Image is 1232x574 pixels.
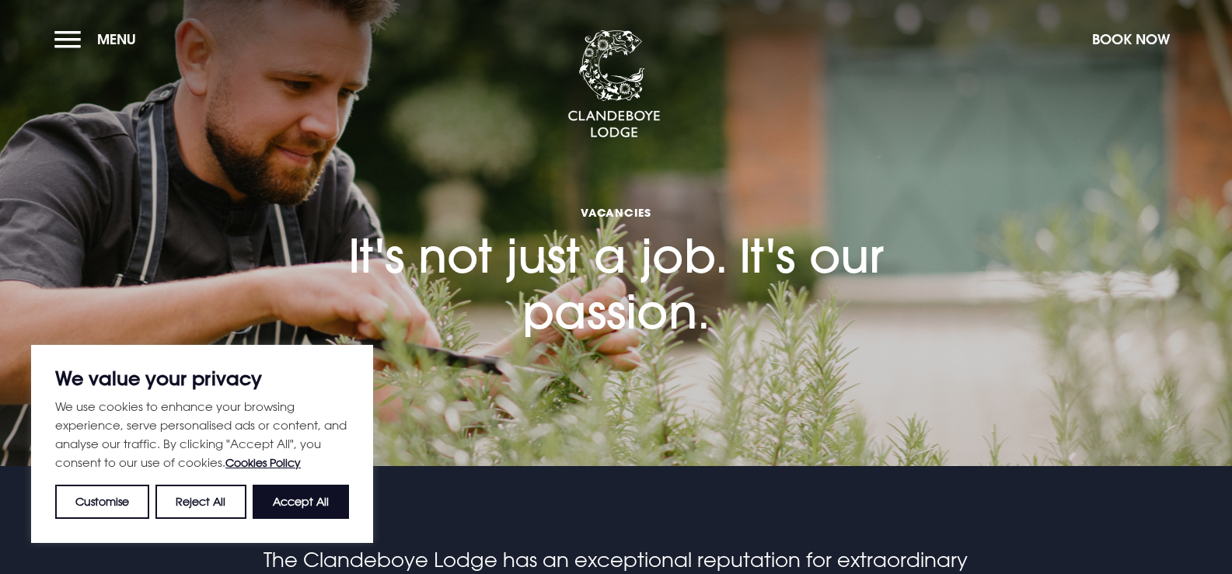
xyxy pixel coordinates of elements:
[54,23,144,56] button: Menu
[253,485,349,519] button: Accept All
[305,205,927,220] span: Vacancies
[55,485,149,519] button: Customise
[97,30,136,48] span: Menu
[305,134,927,340] h1: It's not just a job. It's our passion.
[225,456,301,469] a: Cookies Policy
[567,30,661,139] img: Clandeboye Lodge
[31,345,373,543] div: We value your privacy
[55,369,349,388] p: We value your privacy
[55,397,349,472] p: We use cookies to enhance your browsing experience, serve personalised ads or content, and analys...
[1084,23,1178,56] button: Book Now
[155,485,246,519] button: Reject All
